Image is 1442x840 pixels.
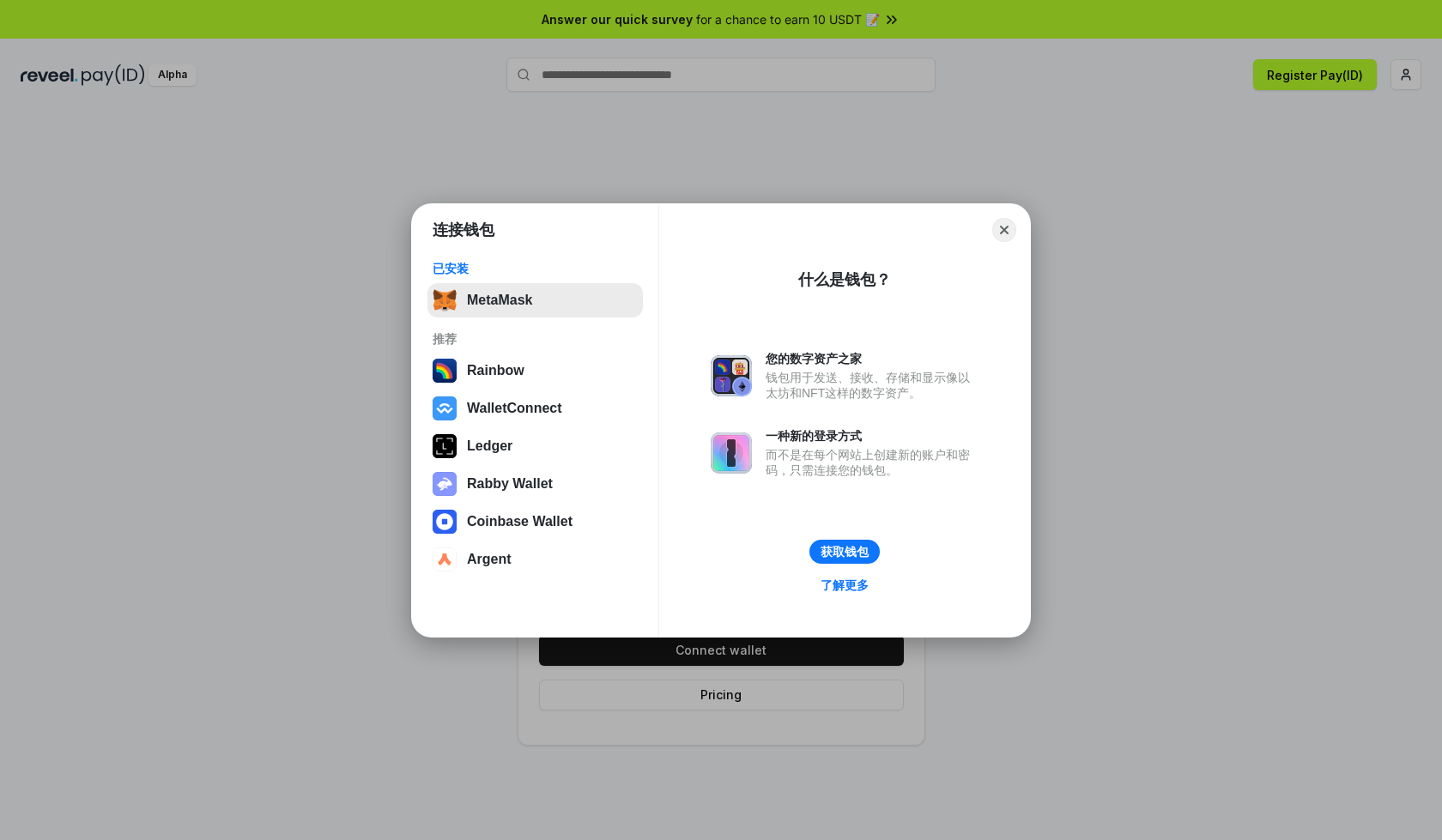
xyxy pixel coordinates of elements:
[427,391,643,426] button: WalletConnect
[467,438,512,454] div: Ledger
[467,363,524,378] div: Rainbow
[821,544,869,559] div: 获取钱包
[766,428,978,444] div: 一种新的登录方式
[711,355,752,396] img: svg+xml,%3Csvg%20xmlns%3D%22http%3A%2F%2Fwww.w3.org%2F2000%2Fsvg%22%20fill%3D%22none%22%20viewBox...
[433,472,457,496] img: svg+xml,%3Csvg%20xmlns%3D%22http%3A%2F%2Fwww.w3.org%2F2000%2Fsvg%22%20fill%3D%22none%22%20viewBox...
[810,574,879,596] a: 了解更多
[433,434,457,458] img: svg+xml,%3Csvg%20xmlns%3D%22http%3A%2F%2Fwww.w3.org%2F2000%2Fsvg%22%20width%3D%2228%22%20height%3...
[433,261,638,276] div: 已安装
[433,288,457,312] img: svg+xml,%3Csvg%20fill%3D%22none%22%20height%3D%2233%22%20viewBox%3D%220%200%2035%2033%22%20width%...
[467,293,532,308] div: MetaMask
[711,432,752,474] img: svg+xml,%3Csvg%20xmlns%3D%22http%3A%2F%2Fwww.w3.org%2F2000%2Fsvg%22%20fill%3D%22none%22%20viewBox...
[766,447,978,478] div: 而不是在每个网站上创建新的账户和密码，只需连接您的钱包。
[433,396,457,420] img: svg+xml,%3Csvg%20width%3D%2228%22%20height%3D%2228%22%20viewBox%3D%220%200%2028%2028%22%20fill%3D...
[433,547,457,571] img: svg+xml,%3Csvg%20width%3D%2228%22%20height%3D%2228%22%20viewBox%3D%220%200%2028%2028%22%20fill%3D...
[433,359,457,383] img: svg+xml,%3Csvg%20width%3D%22120%22%20height%3D%22120%22%20viewBox%3D%220%200%20120%20120%22%20fil...
[427,542,643,577] button: Argent
[427,505,643,539] button: Coinbase Wallet
[992,218,1016,242] button: Close
[467,476,553,492] div: Rabby Wallet
[427,467,643,501] button: Rabby Wallet
[766,351,978,366] div: 您的数字资产之家
[766,370,978,401] div: 钱包用于发送、接收、存储和显示像以太坊和NFT这样的数字资产。
[433,331,638,347] div: 推荐
[433,220,494,240] h1: 连接钱包
[809,540,880,564] button: 获取钱包
[821,577,869,593] div: 了解更多
[467,514,573,529] div: Coinbase Wallet
[427,283,643,317] button: MetaMask
[467,552,512,567] div: Argent
[433,510,457,534] img: svg+xml,%3Csvg%20width%3D%2228%22%20height%3D%2228%22%20viewBox%3D%220%200%2028%2028%22%20fill%3D...
[467,401,562,416] div: WalletConnect
[427,429,643,463] button: Ledger
[798,269,891,290] div: 什么是钱包？
[427,354,643,388] button: Rainbow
